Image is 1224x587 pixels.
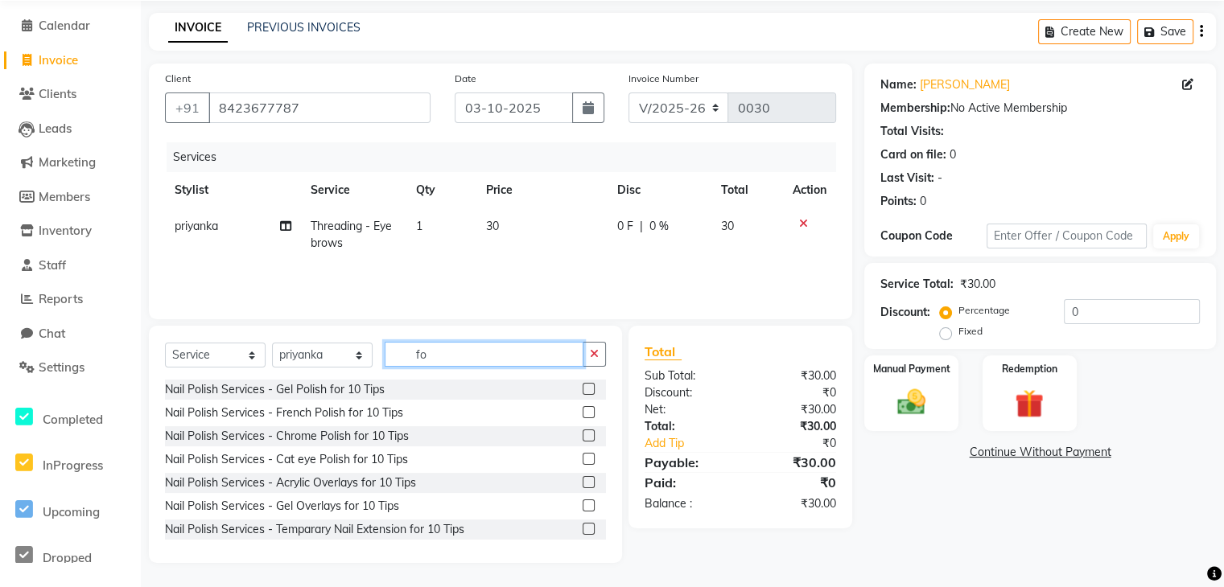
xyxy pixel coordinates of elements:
[645,343,682,360] span: Total
[608,172,711,208] th: Disc
[39,257,66,273] span: Staff
[758,435,848,452] div: ₹0
[649,218,669,235] span: 0 %
[880,228,987,244] div: Coupon Code
[880,100,1200,117] div: No Active Membership
[880,76,917,93] div: Name:
[872,362,950,376] label: Manual Payment
[4,290,137,309] a: Reports
[958,324,983,339] label: Fixed
[385,342,583,367] input: Search or Scan
[1038,19,1131,44] button: Create New
[880,100,950,117] div: Membership:
[633,384,740,401] div: Discount:
[740,495,848,512] div: ₹30.00
[617,218,633,235] span: 0 F
[39,359,84,375] span: Settings
[1137,19,1193,44] button: Save
[39,154,96,170] span: Marketing
[740,453,848,472] div: ₹30.00
[633,418,740,435] div: Total:
[4,51,137,70] a: Invoice
[721,219,734,233] span: 30
[633,473,740,492] div: Paid:
[416,219,422,233] span: 1
[628,72,699,86] label: Invoice Number
[4,222,137,240] a: Inventory
[880,170,934,187] div: Last Visit:
[880,146,946,163] div: Card on file:
[868,444,1213,461] a: Continue Without Payment
[39,86,76,101] span: Clients
[311,219,392,250] span: Threading - Eyebrows
[43,458,103,473] span: InProgress
[39,121,72,136] span: Leads
[880,123,944,140] div: Total Visits:
[740,401,848,418] div: ₹30.00
[4,85,137,104] a: Clients
[4,17,137,35] a: Calendar
[165,474,416,491] div: Nail Polish Services - Acrylic Overlays for 10 Tips
[740,384,848,401] div: ₹0
[175,219,218,233] span: priyanka
[165,404,403,421] div: Nail Polish Services - French Polish for 10 Tips
[740,418,848,435] div: ₹30.00
[4,257,137,275] a: Staff
[633,453,740,472] div: Payable:
[455,72,476,86] label: Date
[208,92,431,123] input: Search by Name/Mobile/Email/Code
[888,386,935,419] img: _cash.svg
[247,20,361,35] a: PREVIOUS INVOICES
[486,219,499,233] span: 30
[987,224,1147,248] input: Enter Offer / Coupon Code
[4,325,137,343] a: Chat
[43,504,100,519] span: Upcoming
[165,451,408,468] div: Nail Polish Services - Cat eye Polish for 10 Tips
[406,172,476,208] th: Qty
[1002,362,1057,376] label: Redemption
[165,498,399,515] div: Nail Polish Services - Gel Overlays for 10 Tips
[633,367,740,384] div: Sub Total:
[711,172,783,208] th: Total
[958,303,1010,318] label: Percentage
[960,276,995,293] div: ₹30.00
[4,359,137,377] a: Settings
[740,367,848,384] div: ₹30.00
[168,14,228,43] a: INVOICE
[43,412,103,427] span: Completed
[880,276,954,293] div: Service Total:
[938,170,942,187] div: -
[4,154,137,172] a: Marketing
[1006,386,1053,421] img: _gift.svg
[740,473,848,492] div: ₹0
[640,218,643,235] span: |
[39,189,90,204] span: Members
[39,18,90,33] span: Calendar
[301,172,406,208] th: Service
[167,142,848,172] div: Services
[39,326,65,341] span: Chat
[783,172,836,208] th: Action
[165,428,409,445] div: Nail Polish Services - Chrome Polish for 10 Tips
[39,291,83,306] span: Reports
[4,120,137,138] a: Leads
[165,172,301,208] th: Stylist
[43,550,92,565] span: Dropped
[950,146,956,163] div: 0
[633,495,740,512] div: Balance :
[165,521,464,538] div: Nail Polish Services - Temparary Nail Extension for 10 Tips
[39,52,78,68] span: Invoice
[920,193,926,210] div: 0
[1153,224,1199,248] button: Apply
[880,193,917,210] div: Points:
[165,381,385,398] div: Nail Polish Services - Gel Polish for 10 Tips
[165,92,210,123] button: +91
[633,401,740,418] div: Net:
[165,72,191,86] label: Client
[633,435,759,452] a: Add Tip
[4,188,137,207] a: Members
[920,76,1010,93] a: [PERSON_NAME]
[880,304,930,321] div: Discount:
[476,172,608,208] th: Price
[39,223,92,238] span: Inventory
